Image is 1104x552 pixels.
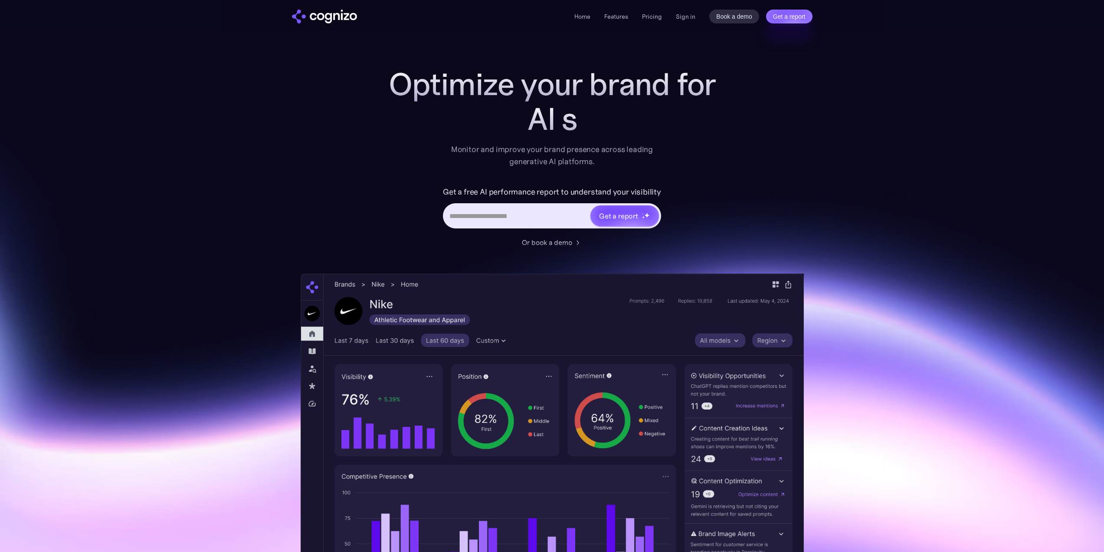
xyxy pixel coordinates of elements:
a: Sign in [676,11,695,22]
img: cognizo logo [292,10,357,23]
div: Monitor and improve your brand presence across leading generative AI platforms. [446,143,659,168]
img: star [642,213,643,214]
a: Get a reportstarstarstar [590,205,660,227]
div: AI s [379,102,726,136]
h1: Optimize your brand for [379,67,726,102]
a: Book a demo [709,10,759,23]
img: star [642,216,645,219]
a: Pricing [642,13,662,20]
a: Features [604,13,628,20]
a: Get a report [766,10,812,23]
img: star [644,212,650,218]
a: Home [574,13,590,20]
label: Get a free AI performance report to understand your visibility [443,185,661,199]
div: Or book a demo [522,237,572,248]
a: home [292,10,357,23]
form: Hero URL Input Form [443,185,661,233]
a: Or book a demo [522,237,583,248]
div: Get a report [599,211,638,221]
